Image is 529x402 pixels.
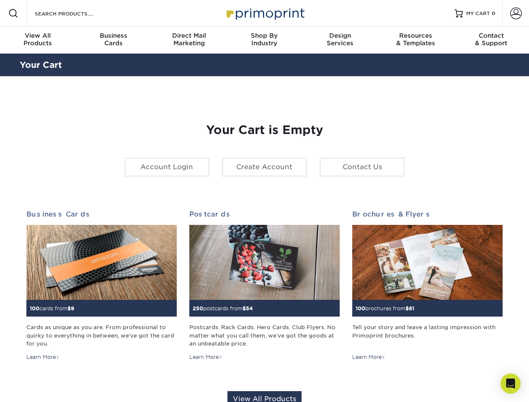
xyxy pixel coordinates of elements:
h2: Brochures & Flyers [352,210,503,218]
div: Marketing [151,32,227,47]
span: 100 [30,305,39,312]
span: Resources [378,32,453,39]
div: & Templates [378,32,453,47]
iframe: Google Customer Reviews [2,376,71,399]
h2: Business Cards [26,210,177,218]
span: 54 [246,305,253,312]
div: Open Intercom Messenger [501,374,521,394]
img: Primoprint [223,4,307,22]
div: Cards [75,32,151,47]
div: Industry [227,32,302,47]
a: Direct MailMarketing [151,27,227,54]
div: Postcards. Rack Cards. Hero Cards. Club Flyers. No matter what you call them, we've got the goods... [189,323,340,348]
a: DesignServices [302,27,378,54]
div: Learn More [26,353,59,361]
a: Your Cart [20,60,62,70]
a: Postcards 250postcards from$54 Postcards. Rack Cards. Hero Cards. Club Flyers. No matter what you... [189,210,340,361]
small: brochures from [356,305,414,312]
a: Business Cards 100cards from$9 Cards as unique as you are. From professional to quirky to everyth... [26,210,177,361]
span: 9 [71,305,74,312]
span: Design [302,32,378,39]
span: 100 [356,305,365,312]
input: SEARCH PRODUCTS..... [34,8,116,18]
span: MY CART [466,10,490,17]
small: postcards from [193,305,253,312]
a: Brochures & Flyers 100brochures from$61 Tell your story and leave a lasting impression with Primo... [352,210,503,361]
div: Tell your story and leave a lasting impression with Primoprint brochures. [352,323,503,348]
div: Services [302,32,378,47]
div: Learn More [352,353,385,361]
span: $ [243,305,246,312]
small: cards from [30,305,74,312]
a: Contact& Support [454,27,529,54]
span: 250 [193,305,203,312]
a: Account Login [124,157,209,177]
h2: Postcards [189,210,340,218]
span: 0 [492,10,495,16]
a: Contact Us [320,157,405,177]
div: Learn More [189,353,222,361]
a: BusinessCards [75,27,151,54]
div: & Support [454,32,529,47]
a: Shop ByIndustry [227,27,302,54]
span: $ [67,305,71,312]
span: Shop By [227,32,302,39]
h1: Your Cart is Empty [26,123,503,137]
a: Resources& Templates [378,27,453,54]
img: Postcards [189,225,340,300]
span: Direct Mail [151,32,227,39]
img: Business Cards [26,225,177,300]
span: $ [405,305,409,312]
span: Business [75,32,151,39]
img: Brochures & Flyers [352,225,503,300]
div: Cards as unique as you are. From professional to quirky to everything in between, we've got the c... [26,323,177,348]
span: Contact [454,32,529,39]
a: Create Account [222,157,307,177]
span: 61 [409,305,414,312]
